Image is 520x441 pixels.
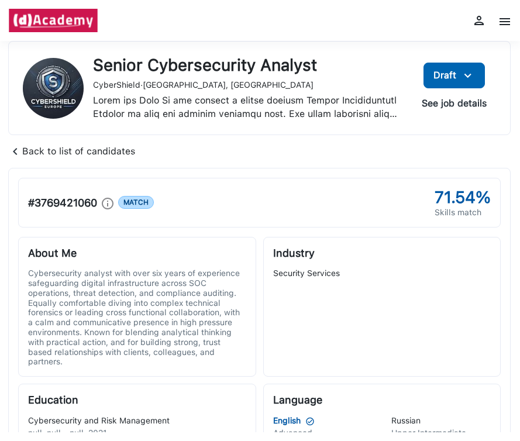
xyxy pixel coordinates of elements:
[391,416,421,426] span: Russian
[23,58,84,119] img: job-image
[28,247,246,260] div: About Me
[93,80,403,90] div: CyberShield · [GEOGRAPHIC_DATA], [GEOGRAPHIC_DATA]
[8,9,98,32] img: brand
[423,63,485,88] button: Draftmenu
[273,268,340,278] span: Security Services
[472,13,486,27] img: myProfile
[461,68,475,83] img: menu
[118,196,154,209] span: MATCH
[28,268,246,367] div: Cybersecurity analyst with over six years of experience safeguarding digital infrastructure acros...
[498,15,512,29] img: menu
[273,416,301,426] span: English
[8,144,22,159] img: back
[433,68,475,82] div: Draft
[273,428,373,438] div: Advanced
[102,198,113,209] img: info
[28,416,170,426] span: Cybersecurity and Risk Management
[412,93,496,114] button: See job details
[435,208,491,218] div: Skills match
[28,428,246,438] div: null. null - null. 2021
[28,196,154,209] div: # 3769421060
[28,394,246,406] div: Education
[8,144,135,159] div: Back to list of candidates
[93,94,403,120] div: Lorem ips Dolo Si ame consect a elitse doeiusm Tempor Incididuntutl Etdolor ma aliq eni adminim v...
[273,394,491,406] div: Language
[305,416,315,426] img: check
[391,428,491,438] div: Upper Intermediate
[273,247,491,260] div: Industry
[93,56,403,75] div: Senior Cybersecurity Analyst
[435,188,491,208] div: 71.54 %
[497,418,520,441] button: Set cookie preferences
